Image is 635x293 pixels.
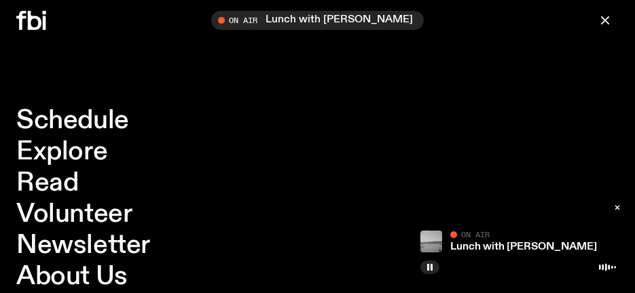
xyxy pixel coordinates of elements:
span: On Air [461,230,490,239]
a: Explore [16,139,107,165]
a: Volunteer [16,201,132,227]
button: On AirLunch with [PERSON_NAME] [211,11,424,30]
a: Lunch with [PERSON_NAME] [450,241,597,252]
a: Read [16,170,78,196]
a: About Us [16,264,128,290]
a: Schedule [16,108,129,134]
a: Newsletter [16,233,150,258]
